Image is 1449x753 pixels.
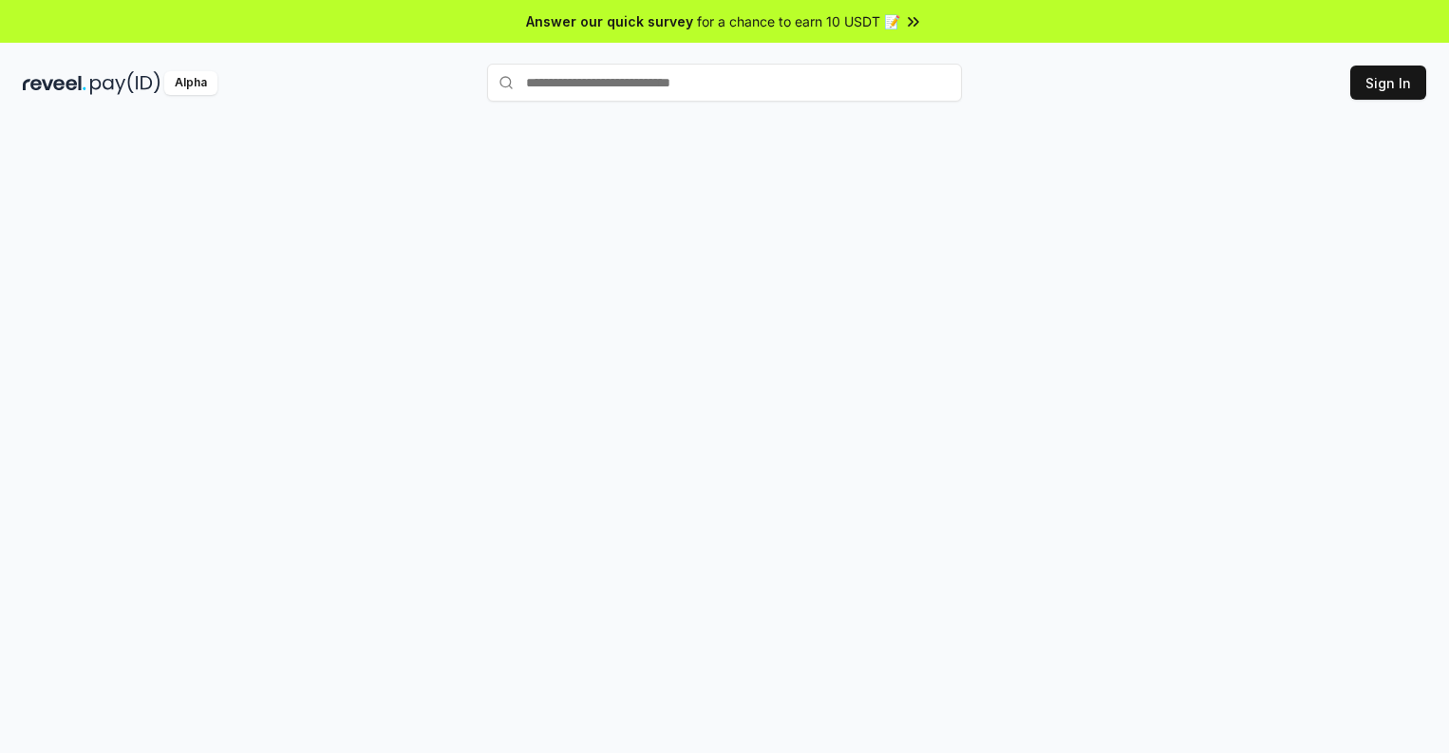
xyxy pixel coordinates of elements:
[697,11,900,31] span: for a chance to earn 10 USDT 📝
[164,71,217,95] div: Alpha
[90,71,160,95] img: pay_id
[1350,66,1426,100] button: Sign In
[526,11,693,31] span: Answer our quick survey
[23,71,86,95] img: reveel_dark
